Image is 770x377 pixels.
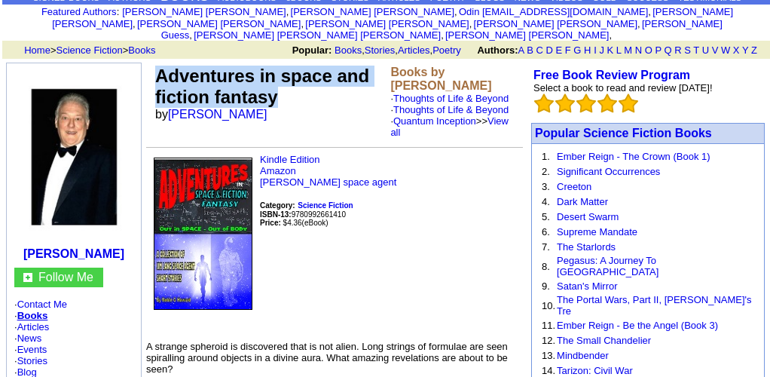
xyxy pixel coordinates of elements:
a: [PERSON_NAME] [PERSON_NAME] [291,6,454,17]
a: Ember Reign - Be the Angel (Book 3) [557,320,718,331]
b: Popular: [292,44,332,56]
a: Quantum Inception [393,115,476,127]
a: View all [390,115,509,138]
a: J [599,44,604,56]
font: : [41,6,119,17]
img: bigemptystars.png [597,93,617,113]
b: ISBN-13: [260,210,292,219]
font: > > [19,44,155,56]
img: bigemptystars.png [619,93,638,113]
a: [PERSON_NAME] [PERSON_NAME] [445,29,609,41]
font: · [390,104,509,138]
font: · [390,93,509,138]
a: Thoughts of Life & Beyond [393,104,509,115]
font: 2. [542,166,550,177]
a: Featured Authors [41,6,117,17]
a: The Small Chandelier [557,335,651,346]
a: [PERSON_NAME] Guess [161,18,723,41]
a: [PERSON_NAME] [PERSON_NAME] [PERSON_NAME] [194,29,441,41]
a: Stories [17,355,47,366]
a: U [702,44,709,56]
a: T [693,44,699,56]
font: 9. [542,280,550,292]
font: i [612,32,613,40]
b: Books by [PERSON_NAME] [390,66,491,92]
b: Authors: [477,44,518,56]
font: i [444,32,445,40]
a: Articles [17,321,50,333]
a: Desert Swarm [557,211,619,222]
a: V [712,44,719,56]
a: Popular Science Fiction Books [535,127,712,139]
a: [PERSON_NAME] [PERSON_NAME] [52,6,733,29]
font: 12. [542,335,555,346]
a: News [17,333,42,344]
font: Adventures in space and fiction fantasy [155,66,369,107]
a: Home [24,44,50,56]
a: [PERSON_NAME] [PERSON_NAME] [474,18,637,29]
a: B [527,44,533,56]
a: R [674,44,681,56]
font: 6. [542,226,550,238]
font: by [155,108,277,121]
img: bigemptystars.png [534,93,554,113]
a: Significant Occurrences [557,166,660,177]
a: Supreme Mandate [557,226,637,238]
b: Science Fiction [298,201,353,210]
a: H [584,44,591,56]
a: Pegasus: A Journey To [GEOGRAPHIC_DATA] [557,255,658,277]
a: Satan's Mirror [557,280,618,292]
font: i [192,32,194,40]
a: F [565,44,571,56]
font: Select a book to read and review [DATE]! [533,82,713,93]
a: L [616,44,622,56]
a: Amazon [260,165,296,176]
img: bigemptystars.png [555,93,575,113]
a: [PERSON_NAME] space agent [260,176,396,188]
a: [PERSON_NAME] [23,247,124,260]
font: 9780992661410 [260,210,346,219]
font: 4. [542,196,550,207]
a: Mindbender [557,350,609,361]
a: Follow Me [38,271,93,284]
font: A strange spheroid is discovered that is not alien. Long strings of formulae are seen spiralling ... [146,341,508,375]
a: Articles [398,44,430,56]
font: i [640,20,642,29]
font: 1. [542,151,550,162]
a: Books [335,44,362,56]
a: [PERSON_NAME] [168,108,267,121]
a: Science Fiction [298,199,353,210]
a: P [655,44,661,56]
b: Price: [260,219,281,227]
a: S [684,44,691,56]
font: i [472,20,473,29]
a: G [573,44,581,56]
a: Poetry [432,44,461,56]
font: 14. [542,365,555,376]
a: Free Book Review Program [533,69,690,81]
a: E [555,44,562,56]
a: Y [742,44,748,56]
font: i [304,20,305,29]
a: Stories [365,44,395,56]
a: Contact Me [17,299,67,310]
font: i [289,8,290,17]
a: Science Fiction [57,44,123,56]
font: 8. [542,261,550,272]
font: 11. [542,320,555,331]
font: 3. [542,181,550,192]
a: Tarizon: Civil War [557,365,633,376]
a: Odin [EMAIL_ADDRESS][DOMAIN_NAME] [459,6,648,17]
a: N [635,44,642,56]
font: 13. [542,350,555,361]
font: $4.36 [283,219,302,227]
a: Z [751,44,757,56]
font: 10. [542,300,555,311]
a: [PERSON_NAME] [PERSON_NAME] [137,18,301,29]
a: K [607,44,614,56]
font: i [136,20,137,29]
